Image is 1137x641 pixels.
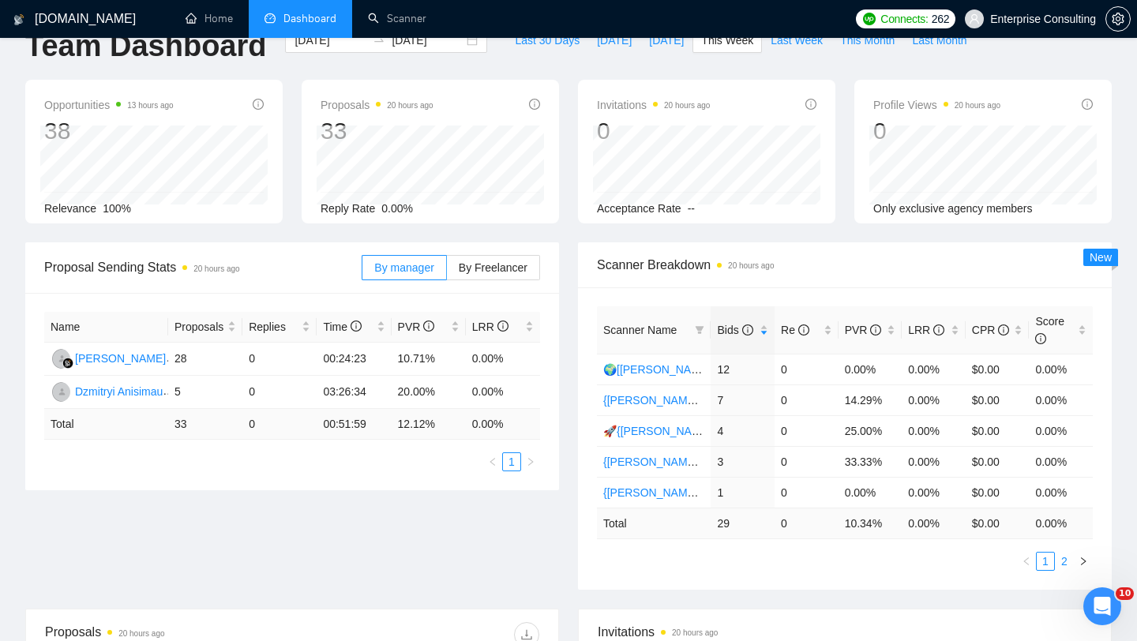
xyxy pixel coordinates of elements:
[1017,552,1036,571] button: left
[44,409,168,440] td: Total
[52,382,72,402] img: D
[526,457,535,467] span: right
[775,354,839,384] td: 0
[75,383,163,400] div: Dzmitryi Anisimau
[483,452,502,471] li: Previous Page
[839,354,902,384] td: 0.00%
[283,12,336,25] span: Dashboard
[249,318,298,335] span: Replies
[168,376,242,409] td: 5
[373,34,385,47] span: swap-right
[392,32,463,49] input: End date
[193,264,239,273] time: 20 hours ago
[831,28,903,53] button: This Month
[51,384,163,397] a: DDzmitryi Anisimau
[351,320,362,332] span: info-circle
[902,477,966,508] td: 0.00%
[966,508,1030,538] td: $ 0.00
[711,354,775,384] td: 12
[692,318,707,342] span: filter
[880,10,928,28] span: Connects:
[44,96,174,114] span: Opportunities
[695,325,704,335] span: filter
[902,508,966,538] td: 0.00 %
[1116,587,1134,600] span: 10
[912,32,966,49] span: Last Month
[1017,552,1036,571] li: Previous Page
[317,343,391,376] td: 00:24:23
[127,101,173,110] time: 13 hours ago
[317,409,391,440] td: 00:51:59
[692,28,762,53] button: This Week
[664,101,710,110] time: 20 hours ago
[1029,354,1093,384] td: 0.00%
[873,116,1000,146] div: 0
[775,384,839,415] td: 0
[368,12,426,25] a: searchScanner
[1090,251,1112,264] span: New
[588,28,640,53] button: [DATE]
[497,320,508,332] span: info-circle
[521,452,540,471] button: right
[515,32,580,49] span: Last 30 Days
[839,477,902,508] td: 0.00%
[908,324,944,336] span: LRR
[323,320,361,333] span: Time
[839,415,902,446] td: 25.00%
[717,324,752,336] span: Bids
[1055,552,1074,571] li: 2
[966,384,1030,415] td: $0.00
[186,12,233,25] a: homeHome
[902,354,966,384] td: 0.00%
[502,452,521,471] li: 1
[603,425,821,437] a: 🚀{[PERSON_NAME]} Python | Django | AI /
[265,13,276,24] span: dashboard
[603,324,677,336] span: Scanner Name
[597,255,1093,275] span: Scanner Breakdown
[597,96,710,114] span: Invitations
[398,320,435,333] span: PVR
[839,446,902,477] td: 33.33%
[966,477,1030,508] td: $0.00
[603,455,914,468] a: {[PERSON_NAME]}Full-stack devs WW (<1 month) - pain point
[711,384,775,415] td: 7
[1106,13,1130,25] span: setting
[321,96,433,114] span: Proposals
[62,358,73,369] img: gigradar-bm.png
[597,32,632,49] span: [DATE]
[168,312,242,343] th: Proposals
[781,324,809,336] span: Re
[1082,99,1093,110] span: info-circle
[603,363,808,376] a: 🌍[[PERSON_NAME]] Native Mobile WW
[373,34,385,47] span: to
[392,343,466,376] td: 10.71%
[672,628,718,637] time: 20 hours ago
[955,101,1000,110] time: 20 hours ago
[902,446,966,477] td: 0.00%
[1035,333,1046,344] span: info-circle
[597,508,711,538] td: Total
[321,202,375,215] span: Reply Rate
[840,32,895,49] span: This Month
[711,415,775,446] td: 4
[44,312,168,343] th: Name
[1037,553,1054,570] a: 1
[423,320,434,332] span: info-circle
[118,629,164,638] time: 20 hours ago
[174,318,224,335] span: Proposals
[321,116,433,146] div: 33
[969,13,980,24] span: user
[839,508,902,538] td: 10.34 %
[1105,6,1131,32] button: setting
[295,32,366,49] input: Start date
[603,394,860,407] a: {[PERSON_NAME]} Full-stack devs WW - pain point
[1083,587,1121,625] iframe: Intercom live chat
[1074,552,1093,571] li: Next Page
[933,324,944,335] span: info-circle
[52,349,72,369] img: RH
[253,99,264,110] span: info-circle
[242,312,317,343] th: Replies
[711,477,775,508] td: 1
[771,32,823,49] span: Last Week
[392,409,466,440] td: 12.12 %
